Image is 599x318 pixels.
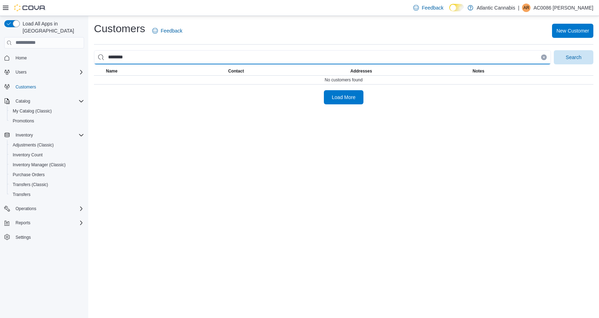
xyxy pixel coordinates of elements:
[541,54,547,60] button: Clear input
[10,161,69,169] a: Inventory Manager (Classic)
[1,204,87,214] button: Operations
[350,68,372,74] span: Addresses
[228,68,244,74] span: Contact
[13,68,84,76] span: Users
[13,233,34,242] a: Settings
[13,82,84,91] span: Customers
[16,220,30,226] span: Reports
[7,160,87,170] button: Inventory Manager (Classic)
[13,162,66,168] span: Inventory Manager (Classic)
[13,97,84,105] span: Catalog
[13,131,84,139] span: Inventory
[10,190,33,199] a: Transfers
[556,27,589,34] span: New Customer
[10,180,84,189] span: Transfers (Classic)
[422,4,443,11] span: Feedback
[10,161,84,169] span: Inventory Manager (Classic)
[94,22,145,36] h1: Customers
[16,69,26,75] span: Users
[16,98,30,104] span: Catalog
[16,55,27,61] span: Home
[13,192,30,197] span: Transfers
[13,172,45,178] span: Purchase Orders
[325,77,362,83] span: No customers found
[522,4,530,12] div: AC0086 Ryan Katie
[13,219,84,227] span: Reports
[10,107,55,115] a: My Catalog (Classic)
[13,219,33,227] button: Reports
[449,4,464,11] input: Dark Mode
[477,4,515,12] p: Atlantic Cannabis
[16,235,31,240] span: Settings
[1,67,87,77] button: Users
[523,4,529,12] span: AR
[552,24,593,38] button: New Customer
[1,96,87,106] button: Catalog
[10,107,84,115] span: My Catalog (Classic)
[13,68,29,76] button: Users
[10,180,51,189] a: Transfers (Classic)
[10,117,84,125] span: Promotions
[13,204,39,213] button: Operations
[16,84,36,90] span: Customers
[16,206,36,212] span: Operations
[533,4,593,12] p: AC0086 [PERSON_NAME]
[10,151,84,159] span: Inventory Count
[1,130,87,140] button: Inventory
[10,170,48,179] a: Purchase Orders
[7,150,87,160] button: Inventory Count
[1,81,87,92] button: Customers
[13,152,43,158] span: Inventory Count
[13,97,33,105] button: Catalog
[10,170,84,179] span: Purchase Orders
[13,108,52,114] span: My Catalog (Classic)
[1,232,87,242] button: Settings
[7,140,87,150] button: Adjustments (Classic)
[7,106,87,116] button: My Catalog (Classic)
[4,50,84,261] nav: Complex example
[106,68,118,74] span: Name
[13,233,84,242] span: Settings
[473,68,484,74] span: Notes
[518,4,520,12] p: |
[13,182,48,187] span: Transfers (Classic)
[7,180,87,190] button: Transfers (Classic)
[332,94,356,101] span: Load More
[13,83,39,91] a: Customers
[554,50,593,64] button: Search
[13,118,34,124] span: Promotions
[10,117,37,125] a: Promotions
[449,11,450,12] span: Dark Mode
[10,151,46,159] a: Inventory Count
[324,90,363,104] button: Load More
[149,24,185,38] a: Feedback
[13,53,84,62] span: Home
[13,54,30,62] a: Home
[161,27,182,34] span: Feedback
[10,141,57,149] a: Adjustments (Classic)
[13,204,84,213] span: Operations
[10,190,84,199] span: Transfers
[20,20,84,34] span: Load All Apps in [GEOGRAPHIC_DATA]
[410,1,446,15] a: Feedback
[1,53,87,63] button: Home
[16,132,33,138] span: Inventory
[566,54,581,61] span: Search
[7,170,87,180] button: Purchase Orders
[13,131,36,139] button: Inventory
[1,218,87,228] button: Reports
[7,116,87,126] button: Promotions
[14,4,46,11] img: Cova
[13,142,54,148] span: Adjustments (Classic)
[7,190,87,200] button: Transfers
[10,141,84,149] span: Adjustments (Classic)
